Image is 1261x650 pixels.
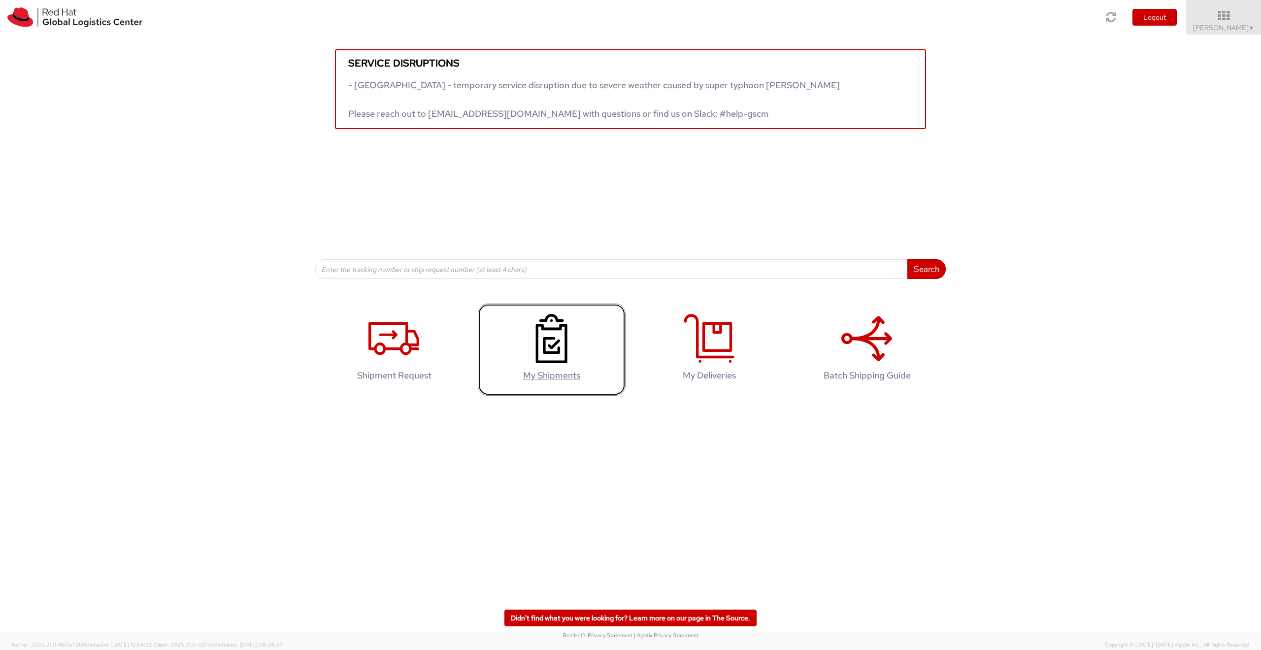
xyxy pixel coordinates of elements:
a: My Deliveries [635,304,783,396]
a: Service disruptions - [GEOGRAPHIC_DATA] - temporary service disruption due to severe weather caus... [335,49,926,129]
a: Didn't find what you were looking for? Learn more on our page in The Source. [504,610,757,626]
a: Batch Shipping Guide [793,304,941,396]
img: rh-logistics-00dfa346123c4ec078e1.svg [7,7,142,27]
h4: Batch Shipping Guide [803,371,930,380]
span: Copyright © [DATE]-[DATE] Agistix Inc., All Rights Reserved [1105,641,1249,649]
a: Shipment Request [320,304,468,396]
span: Client: 2025.21.0-c073d8a [154,641,283,648]
a: | Agistix Privacy Statement [634,632,698,639]
a: Red Hat's Privacy Statement [563,632,632,639]
h4: My Deliveries [646,371,773,380]
input: Enter the tracking number or ship request number (at least 4 chars) [315,259,908,279]
span: Server: 2025.21.0-667a72bf6fa [12,641,152,648]
span: master, [DATE] 08:04:37 [221,641,283,648]
span: - [GEOGRAPHIC_DATA] - temporary service disruption due to severe weather caused by super typhoon ... [348,79,840,119]
button: Search [907,259,946,279]
h5: Service disruptions [348,58,913,68]
span: [PERSON_NAME] [1193,23,1255,32]
a: My Shipments [478,304,626,396]
span: master, [DATE] 10:54:32 [92,641,152,648]
h4: My Shipments [488,371,615,380]
span: ▼ [1249,24,1255,32]
button: Logout [1132,9,1177,26]
h4: Shipment Request [331,371,458,380]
